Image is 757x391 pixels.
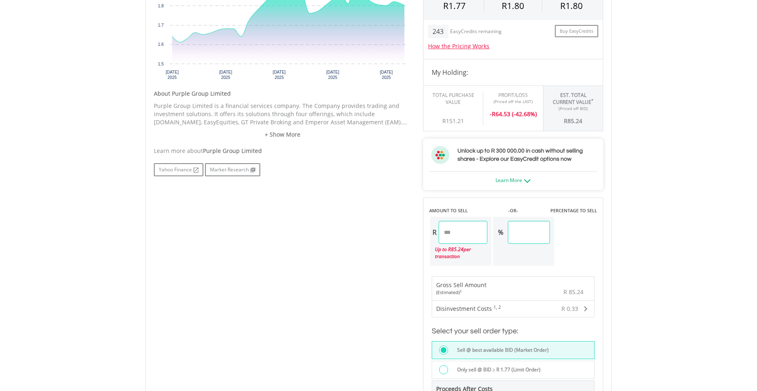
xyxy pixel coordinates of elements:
div: (Priced off the LAST) [489,99,537,104]
span: R 0.33 [561,305,578,312]
div: Profit/Loss [489,92,537,99]
sup: 3 [460,289,462,293]
label: -OR- [508,207,518,214]
span: Disinvestment Costs [436,305,492,312]
div: EasyCredits remaining [450,29,502,36]
label: Only sell @ BID ≥ R 1.77 (Limit Order) [452,365,541,374]
span: R 85.24 [563,288,584,296]
div: Learn more about [154,147,411,155]
a: Yahoo Finance [154,163,203,176]
text: [DATE] 2025 [380,70,393,80]
div: R [489,104,537,118]
text: 1.5 [158,62,164,66]
h4: My Holding: [432,67,595,77]
span: - [490,110,492,118]
text: [DATE] 2025 [166,70,179,80]
span: R151.21 [442,117,464,125]
div: Est. Total Current Value [550,92,597,106]
a: Learn More [496,177,531,184]
text: [DATE] 2025 [219,70,232,80]
label: PERCENTAGE TO SELL [550,207,597,214]
div: (Priced off BID) [550,106,597,111]
div: R [550,111,597,125]
div: Gross Sell Amount [436,281,487,296]
a: + Show More [154,130,411,139]
span: 85.24 [568,117,582,125]
div: 243 [428,25,448,38]
h3: Unlock up to R 300 000.00 in cash without selling shares - Explore our EasyCredit options now [457,147,595,163]
text: 1.6 [158,42,164,47]
span: 64.53 (-42.68%) [496,110,537,118]
img: ec-flower.svg [431,146,449,164]
a: Market Research [205,163,260,176]
div: Total Purchase Value [430,92,477,106]
span: 85.24 [451,246,464,253]
text: [DATE] 2025 [273,70,286,80]
label: Sell @ best available BID (Market Order) [452,346,549,355]
p: Purple Group Limited is a financial services company. The Company provides trading and investment... [154,102,411,126]
text: 1.7 [158,23,164,27]
sup: 1, 2 [493,304,501,310]
div: (Estimated) [436,289,487,296]
h3: Select your sell order type: [432,326,595,337]
label: AMOUNT TO SELL [429,207,468,214]
a: Buy EasyCredits [555,25,598,38]
span: Purple Group Limited [203,147,262,155]
text: [DATE] 2025 [326,70,339,80]
img: ec-arrow-down.png [524,179,531,183]
div: R [430,221,439,244]
h5: About Purple Group Limited [154,90,411,98]
text: 1.8 [158,4,164,8]
a: How the Pricing Works [428,42,489,50]
div: Up to R per transaction [430,244,487,262]
div: % [493,221,508,244]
